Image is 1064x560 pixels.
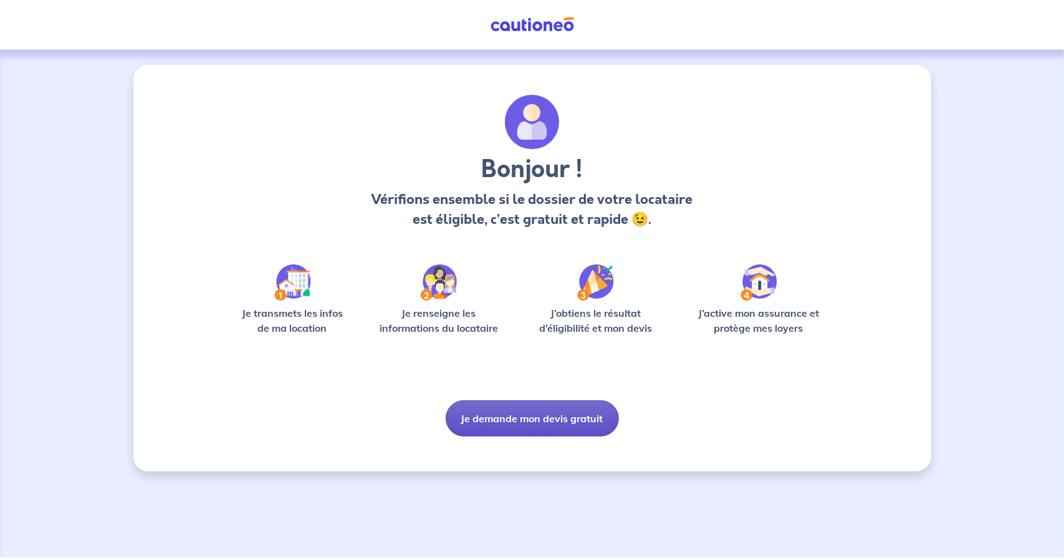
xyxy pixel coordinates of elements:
h3: Bonjour ! [368,155,696,185]
img: /static/bfff1cf634d835d9112899e6a3df1a5d/Step-4.svg [740,264,777,301]
img: Cautioneo [486,17,579,32]
img: /static/f3e743aab9439237c3e2196e4328bba9/Step-3.svg [577,264,614,301]
img: /static/c0a346edaed446bb123850d2d04ad552/Step-2.svg [421,264,457,301]
button: Je demande mon devis gratuit [446,400,619,437]
img: archivate [505,95,560,150]
img: /static/90a569abe86eec82015bcaae536bd8e6/Step-1.svg [274,264,311,301]
p: Vérifions ensemble si le dossier de votre locataire est éligible, c’est gratuit et rapide 😉. [368,190,696,229]
p: J’obtiens le résultat d’éligibilité et mon devis [525,306,666,336]
p: Je transmets les infos de ma location [233,306,352,336]
p: Je renseigne les informations du locataire [372,306,506,336]
p: J’active mon assurance et protège mes loyers [686,306,832,336]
